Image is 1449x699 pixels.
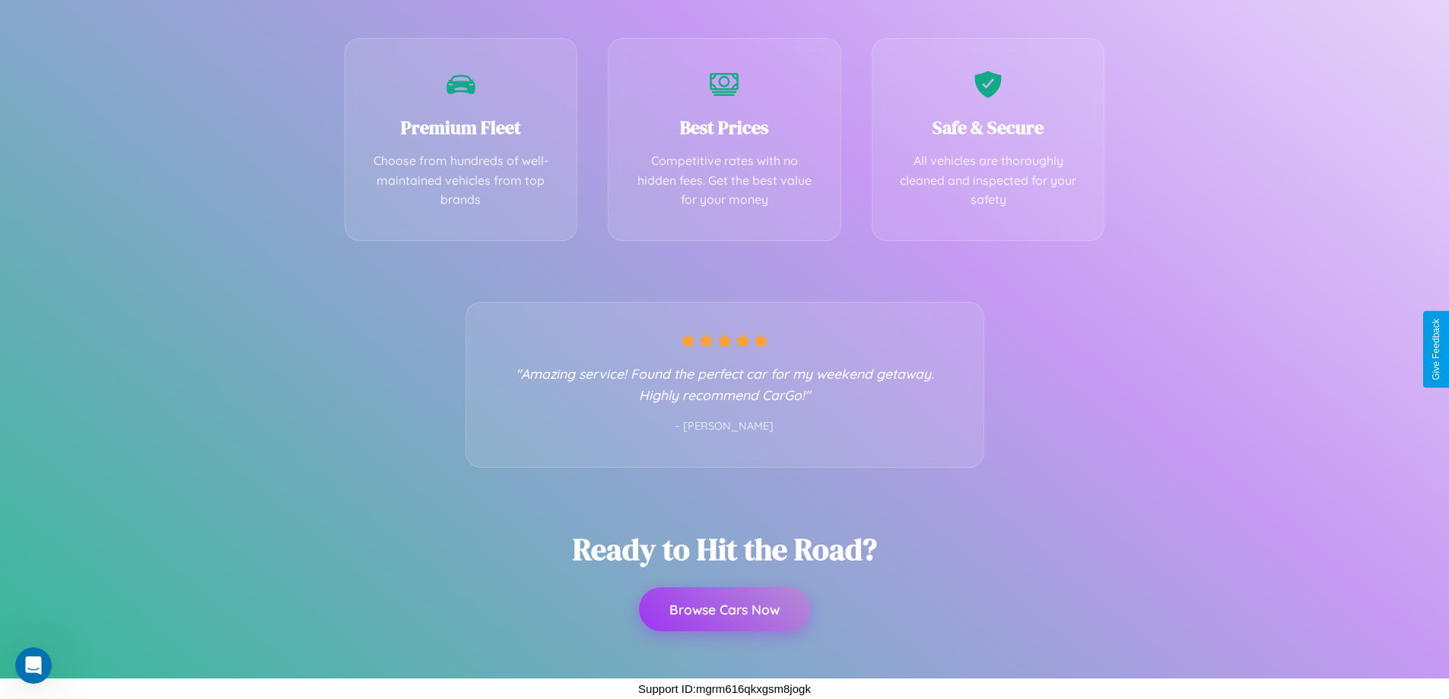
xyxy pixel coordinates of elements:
[368,115,554,140] h3: Premium Fleet
[15,647,52,684] iframe: Intercom live chat
[895,151,1082,210] p: All vehicles are thoroughly cleaned and inspected for your safety
[895,115,1082,140] h3: Safe & Secure
[497,417,953,437] p: - [PERSON_NAME]
[368,151,554,210] p: Choose from hundreds of well-maintained vehicles from top brands
[573,529,877,570] h2: Ready to Hit the Road?
[1431,319,1441,380] div: Give Feedback
[638,678,811,699] p: Support ID: mgrm616qkxgsm8jogk
[631,115,818,140] h3: Best Prices
[497,363,953,405] p: "Amazing service! Found the perfect car for my weekend getaway. Highly recommend CarGo!"
[639,587,810,631] button: Browse Cars Now
[631,151,818,210] p: Competitive rates with no hidden fees. Get the best value for your money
